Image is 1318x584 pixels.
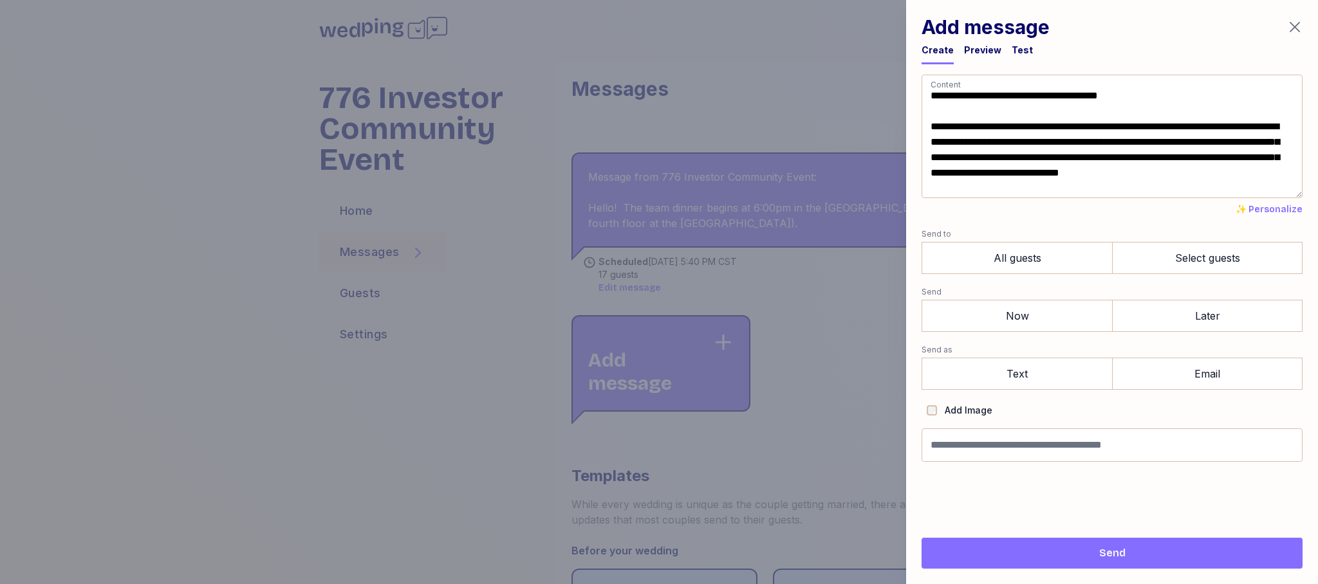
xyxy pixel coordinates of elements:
label: Text [922,358,1112,390]
label: All guests [922,242,1112,274]
div: Create [922,44,954,57]
label: Send to [922,226,1303,242]
span: Send [1099,545,1126,561]
label: Now [922,300,1112,332]
input: Message name (optional, not shown to guests) [922,428,1303,462]
label: Select guests [1112,242,1303,274]
button: ✨ Personalize [1236,203,1303,216]
div: Preview [964,44,1001,57]
h1: Add message [922,15,1050,39]
button: Send [922,538,1303,569]
label: Add Image [937,403,992,418]
label: Email [1112,358,1303,390]
label: Send [922,284,1303,300]
div: Test [1012,44,1033,57]
label: Later [1112,300,1303,332]
label: Send as [922,342,1303,358]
